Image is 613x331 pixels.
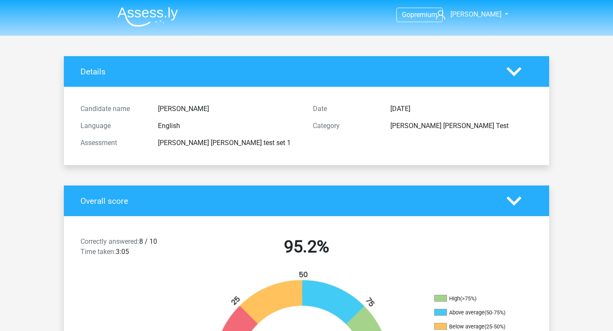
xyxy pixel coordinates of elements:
a: [PERSON_NAME] [433,9,502,20]
span: premium [410,11,437,19]
a: Gopremium [397,9,442,20]
div: [PERSON_NAME] [PERSON_NAME] Test [384,121,539,131]
div: [DATE] [384,104,539,114]
h4: Details [80,67,494,77]
li: Above average [434,309,519,317]
span: Time taken: [80,248,116,256]
div: (50-75%) [484,309,505,316]
h2: 95.2% [197,237,416,257]
li: High [434,295,519,302]
div: [PERSON_NAME] [152,104,306,114]
span: [PERSON_NAME] [450,10,501,18]
div: (25-50%) [484,323,505,330]
div: English [152,121,306,131]
div: Assessment [74,138,152,148]
h4: Overall score [80,196,494,206]
div: 8 / 10 3:05 [74,237,190,260]
img: Assessly [117,7,178,27]
div: Candidate name [74,104,152,114]
div: Category [306,121,384,131]
div: [PERSON_NAME] [PERSON_NAME] test set 1 [152,138,306,148]
li: Below average [434,323,519,331]
span: Correctly answered: [80,237,139,245]
div: Date [306,104,384,114]
div: Language [74,121,152,131]
span: Go [402,11,410,19]
div: (>75%) [460,295,476,302]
